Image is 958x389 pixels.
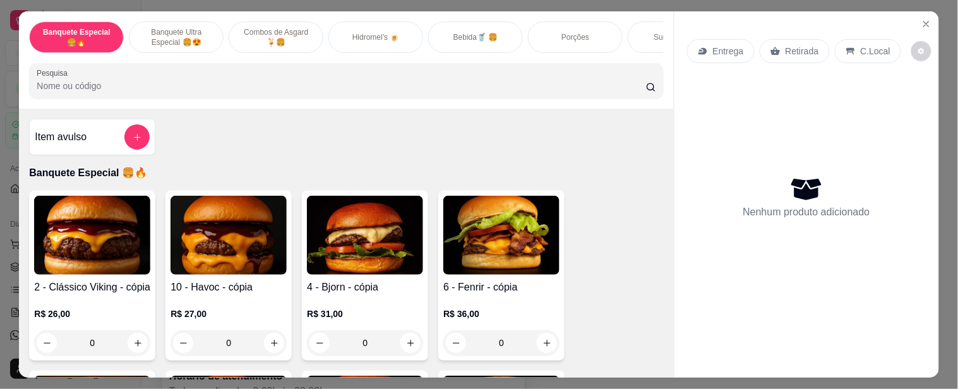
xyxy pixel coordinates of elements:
[171,196,287,275] img: product-image
[443,308,560,320] p: R$ 36,00
[443,196,560,275] img: product-image
[307,280,423,295] h4: 4 - Bjorn - cópia
[561,32,589,42] p: Porções
[654,32,697,42] p: Sucos Polpa
[443,280,560,295] h4: 6 - Fenrir - cópia
[307,308,423,320] p: R$ 31,00
[453,32,498,42] p: Bebida🥤 🍔
[34,308,150,320] p: R$ 26,00
[307,196,423,275] img: product-image
[786,45,819,57] p: Retirada
[861,45,890,57] p: C.Local
[713,45,744,57] p: Entrega
[37,68,72,78] label: Pesquisa
[171,280,287,295] h4: 10 - Havoc - cópia
[743,205,870,220] p: Nenhum produto adicionado
[171,308,287,320] p: R$ 27,00
[34,196,150,275] img: product-image
[29,165,663,181] p: Banquete Especial 🍔🔥
[124,124,150,150] button: add-separate-item
[35,129,87,145] h4: Item avulso
[239,27,313,47] p: Combos de Asgard🍹🍔
[352,32,400,42] p: Hidromel’s 🍺
[37,80,646,92] input: Pesquisa
[911,41,931,61] button: decrease-product-quantity
[40,27,113,47] p: Banquete Especial 🍔🔥
[140,27,213,47] p: Banquete Ultra Especial 🍔😍
[34,280,150,295] h4: 2 - Clássico Viking - cópia
[916,14,937,34] button: Close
